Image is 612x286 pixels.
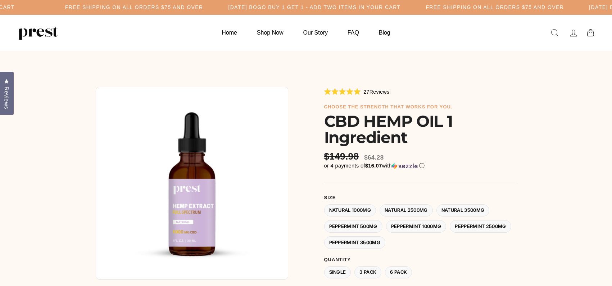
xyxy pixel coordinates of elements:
h5: [DATE] BOGO BUY 1 GET 1 - ADD TWO ITEMS IN YOUR CART [228,4,401,10]
label: Natural 3500MG [436,204,490,217]
label: Quantity [324,257,517,263]
div: 27Reviews [324,88,390,95]
label: 3 Pack [354,266,381,279]
label: Peppermint 500MG [324,220,382,233]
label: Single [324,266,351,279]
span: Reviews [370,89,390,95]
a: FAQ [339,26,368,40]
a: Shop Now [248,26,293,40]
label: 6 Pack [385,266,412,279]
ul: Primary [213,26,399,40]
label: Peppermint 1000MG [386,220,446,233]
a: Home [213,26,246,40]
div: or 4 payments of with [324,162,517,169]
h5: Free Shipping on all orders $75 and over [65,4,203,10]
label: Peppermint 2500MG [450,220,511,233]
div: or 4 payments of$16.07withSezzle Click to learn more about Sezzle [324,162,517,169]
span: 27 [363,89,369,95]
label: Size [324,195,517,201]
span: $149.98 [324,151,361,162]
h1: CBD HEMP OIL 1 Ingredient [324,113,517,146]
img: PREST ORGANICS [18,26,58,40]
img: CBD HEMP OIL 1 Ingredient [96,87,288,280]
span: $16.07 [365,163,382,169]
a: Blog [370,26,399,40]
img: Sezzle [392,163,418,169]
span: $64.28 [364,154,384,161]
a: Our Story [294,26,337,40]
label: Peppermint 3500MG [324,236,386,249]
h6: choose the strength that works for you. [324,104,517,110]
span: Reviews [2,86,11,109]
label: Natural 2500MG [380,204,433,217]
label: Natural 1000MG [324,204,376,217]
h5: Free Shipping on all orders $75 and over [426,4,564,10]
